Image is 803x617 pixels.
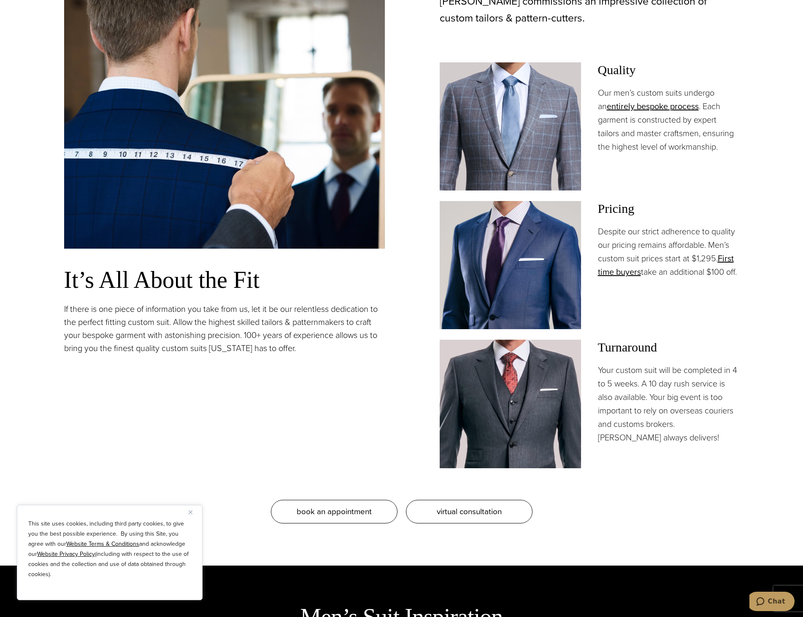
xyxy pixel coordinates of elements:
p: Despite our strict adherence to quality our pricing remains affordable. Men’s custom suit prices ... [598,225,739,279]
span: book an appointment [297,505,372,518]
a: book an appointment [271,500,397,523]
a: Website Privacy Policy [37,550,95,558]
img: Client in blue solid custom made suit with white shirt and navy tie. Fabric by Scabal. [440,201,581,329]
span: virtual consultation [437,505,502,518]
iframe: Opens a widget where you can chat to one of our agents [749,592,795,613]
button: Close [189,507,199,517]
p: If there is one piece of information you take from us, let it be our relentless dedication to the... [64,303,385,355]
img: Close [189,510,192,514]
p: This site uses cookies, including third party cookies, to give you the best possible experience. ... [28,519,191,579]
p: Our men’s custom suits undergo an . Each garment is constructed by expert tailors and master craf... [598,86,739,153]
h3: Pricing [598,201,739,216]
h3: Quality [598,62,739,78]
h3: It’s All About the Fit [64,266,385,294]
a: Website Terms & Conditions [66,539,139,548]
img: Client in vested charcoal bespoke suit with white shirt and red patterned tie. [440,340,581,468]
a: entirely bespoke process [607,100,699,113]
h3: Turnaround [598,340,739,355]
img: Client in Zegna grey windowpane bespoke suit with white shirt and light blue tie. [440,62,581,190]
p: Your custom suit will be completed in 4 to 5 weeks. A 10 day rush service is also available. Your... [598,363,739,444]
a: virtual consultation [406,500,533,523]
a: First time buyers [598,252,734,278]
